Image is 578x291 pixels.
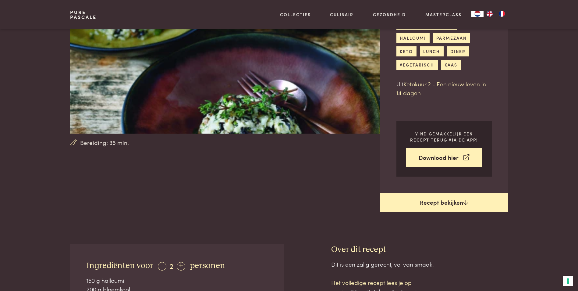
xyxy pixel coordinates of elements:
aside: Language selected: Nederlands [471,11,508,17]
span: personen [190,261,225,270]
a: lunch [420,46,444,56]
a: vegetarisch [396,60,438,70]
div: 150 g halloumi [87,276,268,285]
ul: Language list [484,11,508,17]
a: EN [484,11,496,17]
p: Vind gemakkelijk een recept terug via de app! [406,131,482,143]
div: - [158,262,166,271]
span: 2 [170,260,173,271]
a: NL [471,11,484,17]
div: Dit is een zalig gerecht, vol van smaak. [331,260,508,269]
a: Download hier [406,148,482,167]
div: + [177,262,185,271]
h3: Over dit recept [331,244,508,255]
a: Ketokuur 2 - Een nieuw leven in 14 dagen [396,80,486,97]
a: Gezondheid [373,11,406,18]
a: keto [396,46,417,56]
p: Uit [396,80,492,97]
a: PurePascale [70,10,97,20]
span: Bereiding: 35 min. [80,138,129,147]
a: Recept bekijken [380,193,508,212]
button: Uw voorkeuren voor toestemming voor trackingtechnologieën [563,276,573,286]
div: Language [471,11,484,17]
a: Culinair [330,11,353,18]
a: kaas [441,60,461,70]
span: Ingrediënten voor [87,261,153,270]
a: halloumi [396,33,430,43]
a: diner [447,46,469,56]
a: Collecties [280,11,311,18]
a: Masterclass [425,11,462,18]
a: FR [496,11,508,17]
a: parmezaan [433,33,470,43]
